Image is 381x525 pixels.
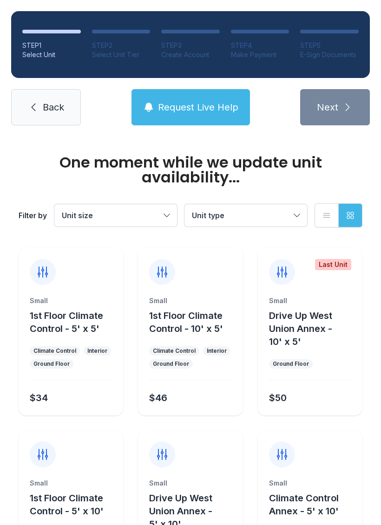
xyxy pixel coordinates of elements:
[30,310,103,334] span: 1st Floor Climate Control - 5' x 5'
[158,101,238,114] span: Request Live Help
[184,204,307,227] button: Unit type
[269,492,359,518] button: Climate Control Annex - 5' x 10'
[269,310,332,347] span: Drive Up West Union Annex - 10' x 5'
[30,309,119,335] button: 1st Floor Climate Control - 5' x 5'
[30,493,104,517] span: 1st Floor Climate Control - 5' x 10'
[43,101,64,114] span: Back
[19,210,47,221] div: Filter by
[315,259,351,270] div: Last Unit
[317,101,338,114] span: Next
[231,50,289,59] div: Make Payment
[269,479,351,488] div: Small
[22,50,81,59] div: Select Unit
[149,310,223,334] span: 1st Floor Climate Control - 10' x 5'
[30,479,112,488] div: Small
[153,347,196,355] div: Climate Control
[207,347,227,355] div: Interior
[300,41,359,50] div: STEP 5
[19,155,362,185] div: One moment while we update unit availability...
[33,347,76,355] div: Climate Control
[149,479,231,488] div: Small
[192,211,224,220] span: Unit type
[62,211,93,220] span: Unit size
[161,41,220,50] div: STEP 3
[30,296,112,305] div: Small
[149,391,167,404] div: $46
[273,360,309,368] div: Ground Floor
[54,204,177,227] button: Unit size
[22,41,81,50] div: STEP 1
[30,391,48,404] div: $34
[92,50,151,59] div: Select Unit Tier
[269,493,339,517] span: Climate Control Annex - 5' x 10'
[161,50,220,59] div: Create Account
[153,360,189,368] div: Ground Floor
[300,50,359,59] div: E-Sign Documents
[30,492,119,518] button: 1st Floor Climate Control - 5' x 10'
[269,309,359,348] button: Drive Up West Union Annex - 10' x 5'
[231,41,289,50] div: STEP 4
[269,296,351,305] div: Small
[149,296,231,305] div: Small
[149,309,239,335] button: 1st Floor Climate Control - 10' x 5'
[269,391,287,404] div: $50
[92,41,151,50] div: STEP 2
[33,360,70,368] div: Ground Floor
[87,347,107,355] div: Interior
